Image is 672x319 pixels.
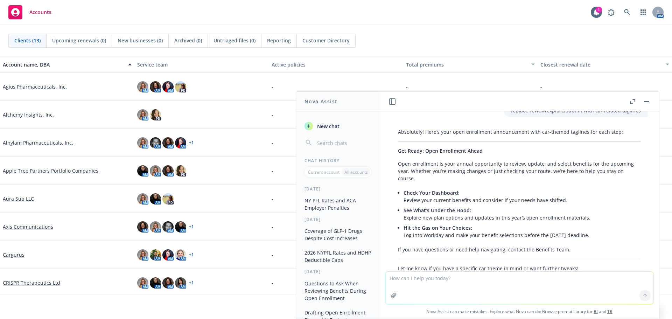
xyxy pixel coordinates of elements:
a: BI [594,308,598,314]
p: Explore new plan options and updates in this year’s open enrollment materials. [404,207,641,221]
a: Axis Communications [3,223,53,230]
p: Current account [308,169,339,175]
img: photo [162,249,174,261]
span: Upcoming renewals (0) [52,37,106,44]
img: photo [137,221,148,233]
p: Log into Workday and make your benefit selections before the [DATE] deadline. [404,224,641,239]
div: 1 [596,7,602,13]
div: Total premiums [406,61,527,68]
img: photo [150,137,161,148]
img: photo [175,277,186,289]
button: Coverage of GLP-1 Drugs Despite Cost Increases [302,225,374,244]
div: Chat History [296,158,380,164]
img: photo [137,81,148,92]
span: New chat [316,123,339,130]
span: Customer Directory [302,37,350,44]
span: Clients (13) [14,37,41,44]
img: photo [162,165,174,176]
p: Open enrollment is your annual opportunity to review, update, and select benefits for the upcomin... [398,160,641,182]
a: Accounts [6,2,54,22]
p: If you have questions or need help navigating, contact the Benefits Team. [398,246,641,253]
img: photo [175,165,186,176]
a: + 1 [189,281,194,285]
span: - [272,83,273,90]
span: - [272,195,273,202]
img: photo [150,165,161,176]
h1: Nova Assist [304,98,337,105]
p: All accounts [344,169,368,175]
button: NY PFL Rates and ACA Employer Penalties [302,195,374,214]
a: Agios Pharmaceuticals, Inc. [3,83,67,90]
img: photo [137,109,148,120]
img: photo [150,249,161,261]
button: Service team [134,56,269,73]
span: - [406,83,408,90]
div: [DATE] [296,216,380,222]
img: photo [137,277,148,289]
button: Questions to Ask When Reviewing Benefits During Open Enrollment [302,278,374,304]
div: Account name, DBA [3,61,124,68]
button: 2026 NYPFL Rates and HDHP Deductible Caps [302,247,374,266]
button: Closest renewal date [538,56,672,73]
a: Apple Tree Partners Portfolio Companies [3,167,98,174]
button: New chat [302,120,374,132]
img: photo [175,81,186,92]
a: + 1 [189,141,194,145]
img: photo [150,81,161,92]
img: photo [175,137,186,148]
img: photo [137,249,148,261]
a: Alnylam Pharmaceuticals, Inc. [3,139,73,146]
span: Check Your Dashboard: [404,189,460,196]
span: Accounts [29,9,51,15]
div: [DATE] [296,186,380,192]
p: Review your current benefits and consider if your needs have shifted. [404,189,641,204]
img: photo [150,109,161,120]
span: Reporting [267,37,291,44]
img: photo [162,221,174,233]
span: - [272,223,273,230]
input: Search chats [316,138,371,148]
a: Alchemy Insights, Inc. [3,111,54,118]
button: Active policies [269,56,403,73]
a: Switch app [636,5,650,19]
img: photo [162,81,174,92]
span: Untriaged files (0) [213,37,255,44]
img: photo [162,193,174,204]
span: See What’s Under the Hood: [404,207,471,214]
img: photo [150,277,161,289]
span: Hit the Gas on Your Choices: [404,224,472,231]
span: New businesses (0) [118,37,163,44]
span: Archived (0) [174,37,202,44]
span: - [272,167,273,174]
img: photo [137,193,148,204]
p: Let me know if you have a specific car theme in mind or want further tweaks! [398,265,641,272]
span: - [272,251,273,258]
img: photo [175,221,186,233]
div: Service team [137,61,266,68]
img: photo [137,137,148,148]
span: Get Ready: Open Enrollment Ahead [398,147,483,154]
img: photo [150,193,161,204]
a: Cargurus [3,251,24,258]
div: Active policies [272,61,400,68]
a: Report a Bug [604,5,618,19]
img: photo [137,165,148,176]
img: photo [175,249,186,261]
span: - [272,111,273,118]
span: - [540,83,542,90]
span: - [272,139,273,146]
a: CRISPR Therapeutics Ltd [3,279,60,286]
button: Total premiums [403,56,538,73]
span: Nova Assist can make mistakes. Explore what Nova can do: Browse prompt library for and [383,304,656,319]
a: Search [620,5,634,19]
a: + 1 [189,225,194,229]
a: TR [607,308,612,314]
img: photo [162,277,174,289]
span: - [272,279,273,286]
img: photo [162,137,174,148]
p: Absolutely! Here’s your open enrollment announcement with car-themed taglines for each step: [398,128,641,136]
img: photo [150,221,161,233]
a: + 1 [189,253,194,257]
a: Aura Sub LLC [3,195,34,202]
div: Closest renewal date [540,61,661,68]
